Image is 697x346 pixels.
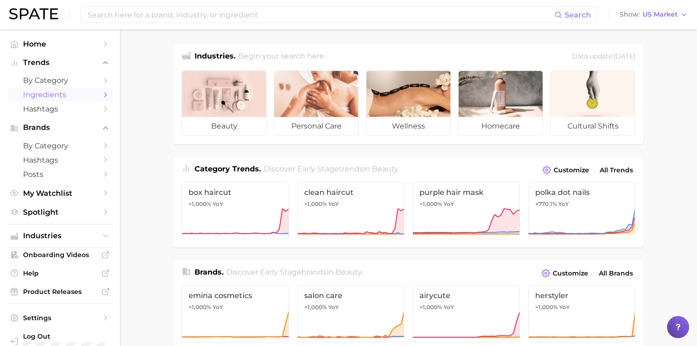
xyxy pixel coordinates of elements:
[23,287,97,296] span: Product Releases
[7,248,112,262] a: Onboarding Videos
[572,51,635,63] div: Data update: [DATE]
[304,188,398,197] span: clean haircut
[7,167,112,182] a: Posts
[535,304,558,311] span: >1,000%
[539,267,591,280] button: Customize
[297,285,405,342] a: salon care>1,000% YoY
[274,70,359,136] a: personal care
[189,188,282,197] span: box haircut
[264,164,399,173] span: Discover Early Stage trends in .
[189,291,282,300] span: emina cosmetics
[23,189,97,198] span: My Watchlist
[213,304,223,311] span: YoY
[443,304,454,311] span: YoY
[553,270,588,277] span: Customize
[443,200,454,208] span: YoY
[372,164,398,173] span: beauty
[550,70,635,136] a: cultural shifts
[7,186,112,200] a: My Watchlist
[600,166,633,174] span: All Trends
[23,314,97,322] span: Settings
[23,141,97,150] span: by Category
[551,117,635,135] span: cultural shifts
[23,332,133,340] span: Log Out
[7,56,112,70] button: Trends
[23,208,97,217] span: Spotlight
[458,70,543,136] a: homecare
[620,12,640,17] span: Show
[535,200,557,207] span: +770.1%
[23,90,97,99] span: Ingredients
[23,123,97,132] span: Brands
[7,73,112,88] a: by Category
[304,304,327,311] span: >1,000%
[366,117,450,135] span: wellness
[7,229,112,243] button: Industries
[366,70,451,136] a: wellness
[459,117,543,135] span: homecare
[87,7,555,23] input: Search here for a brand, industry, or ingredient
[413,285,520,342] a: airycute>1,000% YoY
[23,76,97,85] span: by Category
[7,139,112,153] a: by Category
[195,164,261,173] span: Category Trends .
[23,59,97,67] span: Trends
[7,285,112,299] a: Product Releases
[7,88,112,102] a: Ingredients
[535,291,629,300] span: herstyler
[540,164,591,176] button: Customize
[182,182,289,239] a: box haircut>1,000% YoY
[528,182,636,239] a: polka dot nails+770.1% YoY
[554,166,589,174] span: Customize
[213,200,223,208] span: YoY
[558,200,569,208] span: YoY
[643,12,678,17] span: US Market
[23,105,97,113] span: Hashtags
[597,267,635,280] a: All Brands
[23,156,97,164] span: Hashtags
[7,153,112,167] a: Hashtags
[304,291,398,300] span: salon care
[7,266,112,280] a: Help
[189,200,211,207] span: >1,000%
[195,51,236,63] h1: Industries.
[559,304,570,311] span: YoY
[565,11,591,19] span: Search
[528,285,636,342] a: herstyler>1,000% YoY
[419,200,442,207] span: >1,000%
[7,121,112,135] button: Brands
[599,270,633,277] span: All Brands
[328,304,339,311] span: YoY
[7,311,112,325] a: Settings
[413,182,520,239] a: purple hair mask>1,000% YoY
[238,51,325,63] h2: Begin your search here.
[23,40,97,48] span: Home
[23,269,97,277] span: Help
[182,285,289,342] a: emina cosmetics>1,000% YoY
[226,268,363,276] span: Discover Early Stage brands in .
[617,9,690,21] button: ShowUS Market
[23,170,97,179] span: Posts
[297,182,405,239] a: clean haircut>1,000% YoY
[419,304,442,311] span: >1,000%
[9,8,58,19] img: SPATE
[182,70,266,136] a: beauty
[7,102,112,116] a: Hashtags
[336,268,361,276] span: beauty
[535,188,629,197] span: polka dot nails
[328,200,339,208] span: YoY
[419,188,513,197] span: purple hair mask
[7,205,112,219] a: Spotlight
[182,117,266,135] span: beauty
[195,268,224,276] span: Brands .
[274,117,358,135] span: personal care
[419,291,513,300] span: airycute
[189,304,211,311] span: >1,000%
[7,37,112,51] a: Home
[597,164,635,176] a: All Trends
[23,232,97,240] span: Industries
[304,200,327,207] span: >1,000%
[23,251,97,259] span: Onboarding Videos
